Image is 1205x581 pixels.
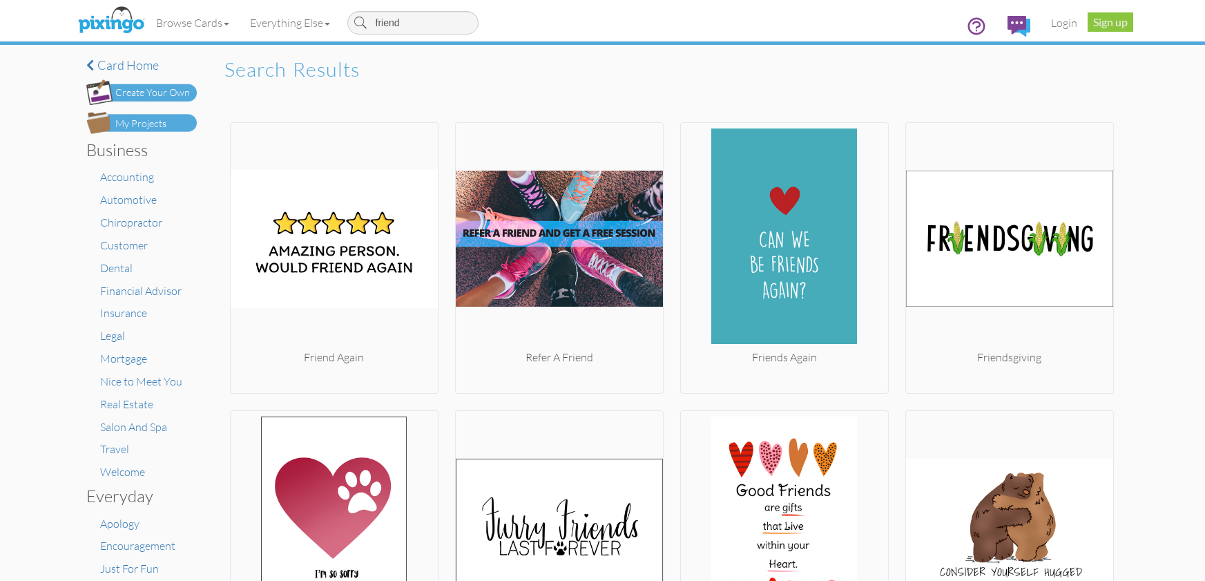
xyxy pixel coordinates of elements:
a: Dental [100,261,133,275]
div: Friends Again [681,350,888,365]
div: Create Your Own [115,86,190,100]
h3: Business [86,141,186,159]
a: Real Estate [100,397,153,411]
a: Accounting [100,170,154,184]
img: 20220331-161812-ebbba75d2913-500.jpg [681,128,888,350]
a: Welcome [100,465,145,479]
img: my-projects-button.png [86,112,197,134]
input: Search cards [347,11,479,35]
a: Travel [100,442,129,456]
img: comments.svg [1008,16,1030,37]
iframe: Chat [1204,580,1205,581]
a: Automotive [100,193,157,207]
div: My Projects [115,117,166,131]
img: pixingo logo [75,3,148,38]
a: Financial Advisor [100,284,182,298]
a: Card home [86,59,197,73]
a: Nice to Meet You [100,374,182,388]
div: Refer A Friend [456,350,663,365]
a: Login [1041,6,1088,40]
a: Salon And Spa [100,420,167,434]
a: Apology [100,517,139,531]
img: 20200616-223404-5325609a7ad8-500.jpg [456,128,663,350]
a: Encouragement [100,539,175,553]
div: Friendsgiving [906,350,1113,365]
a: Browse Cards [146,6,240,40]
a: Everything Else [240,6,340,40]
a: Just For Fun [100,562,159,575]
img: 20181005-155335-6b7818e5-500.jpg [906,128,1113,350]
h2: Search results [224,59,1119,81]
h3: Everyday [86,487,186,505]
a: Chiropractor [100,216,162,229]
a: Customer [100,238,148,252]
div: Friend Again [231,350,438,365]
a: Sign up [1088,12,1133,32]
a: Legal [100,329,125,343]
img: 20241114-001517-5c2bbd06cf65-500.jpg [231,128,438,350]
a: Insurance [100,306,147,320]
img: create-own-button.png [86,79,197,105]
a: Mortgage [100,352,147,365]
